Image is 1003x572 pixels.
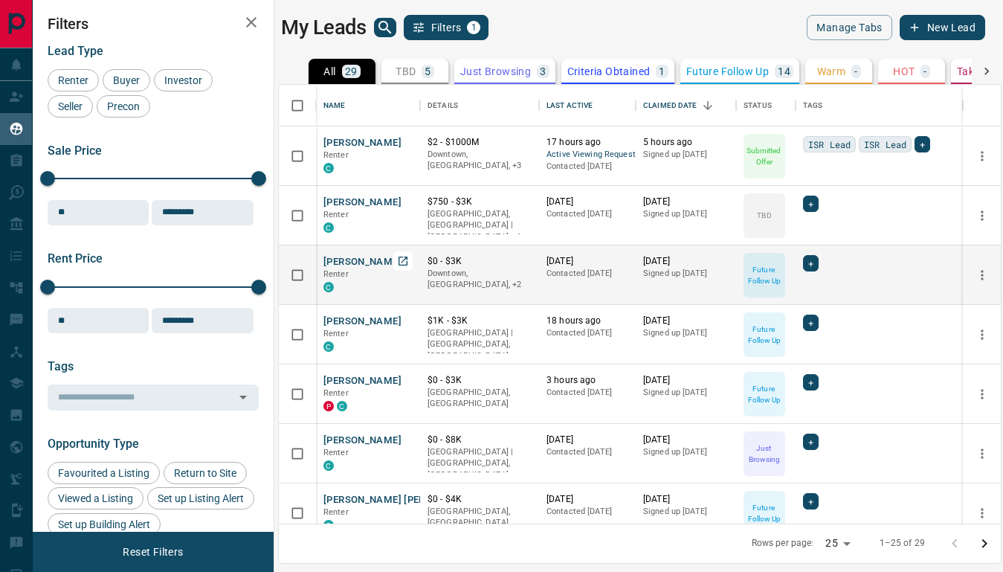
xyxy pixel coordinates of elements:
div: Name [323,85,346,126]
div: condos.ca [323,163,334,173]
p: Future Follow Up [686,66,769,77]
span: + [808,315,813,330]
div: condos.ca [323,282,334,292]
button: [PERSON_NAME] [323,434,401,448]
div: + [803,434,819,450]
p: Rows per page: [752,537,814,550]
p: [DATE] [546,434,628,446]
button: [PERSON_NAME] [323,374,401,388]
div: Details [420,85,539,126]
div: Tags [796,85,963,126]
div: + [915,136,930,152]
span: Precon [102,100,145,112]
p: 18 hours ago [546,315,628,327]
span: Renter [323,150,349,160]
a: Open in New Tab [393,251,413,271]
span: Lead Type [48,44,103,58]
span: Return to Site [169,467,242,479]
span: Buyer [108,74,145,86]
div: condos.ca [323,341,334,352]
p: Future Follow Up [745,264,784,286]
p: 3 hours ago [546,374,628,387]
span: Tags [48,359,74,373]
button: more [971,443,993,465]
p: $0 - $3K [428,255,532,268]
span: Seller [53,100,88,112]
p: $0 - $3K [428,374,532,387]
p: Contacted [DATE] [546,446,628,458]
span: + [808,196,813,211]
p: [DATE] [643,374,729,387]
span: 1 [468,22,479,33]
p: [DATE] [643,255,729,268]
div: Renter [48,69,99,91]
p: 14 [778,66,790,77]
p: - [854,66,857,77]
div: Precon [97,95,150,118]
p: HOT [893,66,915,77]
span: + [808,256,813,271]
button: New Lead [900,15,985,40]
span: Active Viewing Request [546,149,628,161]
p: [DATE] [643,434,729,446]
p: [GEOGRAPHIC_DATA], [GEOGRAPHIC_DATA] [428,387,532,410]
button: [PERSON_NAME] [323,136,401,150]
p: [DATE] [643,315,729,327]
p: $2 - $1000M [428,136,532,149]
span: Viewed a Listing [53,492,138,504]
p: 5 [425,66,430,77]
p: $750 - $3K [428,196,532,208]
p: Signed up [DATE] [643,327,729,339]
p: $0 - $4K [428,493,532,506]
span: Set up Listing Alert [152,492,249,504]
button: search button [374,18,396,37]
p: $0 - $8K [428,434,532,446]
span: Renter [323,269,349,279]
button: more [971,324,993,346]
div: + [803,315,819,331]
span: Investor [159,74,207,86]
div: + [803,255,819,271]
span: + [808,434,813,449]
p: Contacted [DATE] [546,208,628,220]
p: 5 hours ago [643,136,729,149]
span: + [808,375,813,390]
div: Last Active [546,85,593,126]
div: condos.ca [323,222,334,233]
span: Sale Price [48,144,102,158]
p: Contacted [DATE] [546,327,628,339]
p: 3 [540,66,546,77]
span: Renter [323,210,349,219]
h2: Filters [48,15,259,33]
span: Renter [323,329,349,338]
p: [DATE] [643,493,729,506]
span: Renter [53,74,94,86]
p: Future Follow Up [745,324,784,346]
p: Just Browsing [460,66,531,77]
span: Renter [323,448,349,457]
span: ISR Lead [864,137,906,152]
p: [DATE] [643,196,729,208]
button: [PERSON_NAME] [323,196,401,210]
button: Reset Filters [113,539,193,565]
div: Investor [154,69,213,91]
span: Renter [323,388,349,398]
div: Status [744,85,772,126]
p: Criteria Obtained [567,66,651,77]
button: [PERSON_NAME] [323,255,401,269]
div: Last Active [539,85,636,126]
div: Seller [48,95,93,118]
div: Claimed Date [636,85,736,126]
p: Contacted [DATE] [546,268,628,280]
div: Tags [803,85,823,126]
span: Set up Building Alert [53,518,155,530]
button: Open [233,387,254,408]
p: North York, Midtown | Central, Toronto [428,149,532,172]
p: Signed up [DATE] [643,506,729,518]
div: Claimed Date [643,85,697,126]
p: Contacted [DATE] [546,161,628,173]
p: Signed up [DATE] [643,149,729,161]
p: Midtown | Central, Toronto [428,268,532,291]
div: Buyer [103,69,150,91]
div: Viewed a Listing [48,487,143,510]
